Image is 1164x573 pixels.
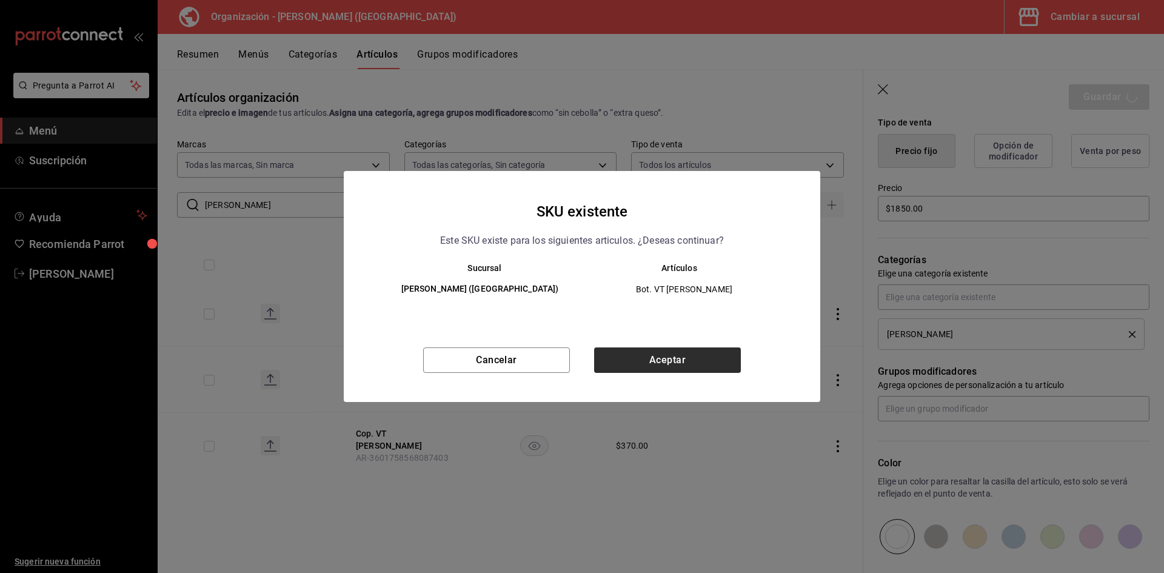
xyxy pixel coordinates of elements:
h4: SKU existente [537,200,628,223]
p: Este SKU existe para los siguientes articulos. ¿Deseas continuar? [440,233,724,249]
h6: [PERSON_NAME] ([GEOGRAPHIC_DATA]) [387,283,572,296]
span: Bot. VT [PERSON_NAME] [592,283,776,295]
button: Aceptar [594,347,741,373]
th: Artículos [582,263,796,273]
button: Cancelar [423,347,570,373]
th: Sucursal [368,263,582,273]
